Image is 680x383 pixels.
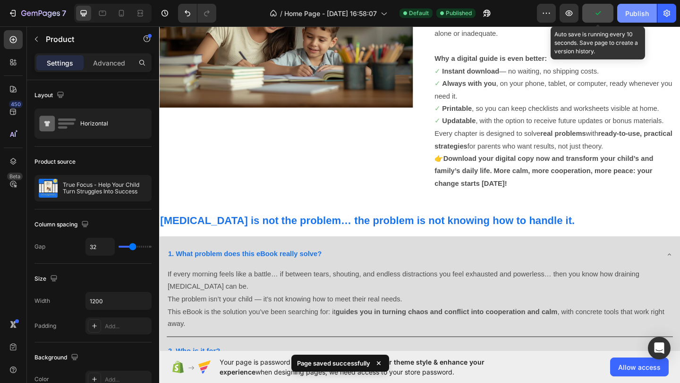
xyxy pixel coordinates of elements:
[34,322,56,330] div: Padding
[159,25,680,352] iframe: Design area
[39,179,58,198] img: product feature img
[7,173,23,180] div: Beta
[284,8,377,18] span: Home Page - [DATE] 16:58:07
[299,114,558,135] strong: ready-to-use, practical strategies
[34,297,50,305] div: Width
[307,86,340,94] strong: Printable
[415,114,464,122] strong: real problems
[34,89,66,102] div: Layout
[617,4,657,23] button: Publish
[625,8,649,18] div: Publish
[220,357,521,377] span: Your page is password protected. To when designing pages, we need access to your store password.
[62,8,66,19] p: 7
[47,58,73,68] p: Settings
[299,59,306,67] span: ✓
[280,8,282,18] span: /
[610,358,669,376] button: Allow access
[299,86,306,94] span: ✓
[297,358,370,368] p: Page saved successfully
[46,33,126,45] p: Product
[299,30,558,111] p: — no waiting, no shipping costs. , on your phone, tablet, or computer, ready whenever you need it...
[86,238,114,255] input: Auto
[299,100,306,108] span: ✓
[86,292,151,309] input: Auto
[63,182,147,195] p: True Focus - Help Your Child Turn Struggles Into Success
[9,350,66,358] strong: 2. Who is it for?
[34,218,91,231] div: Column spacing
[80,113,138,134] div: Horizontal
[409,9,429,17] span: Default
[1,206,452,219] strong: [MEDICAL_DATA] is not the problem… the problem is not knowing how to handle it.
[34,351,80,364] div: Background
[9,245,177,253] strong: 1. What problem does this eBook really solve?
[307,100,344,108] strong: Updatable
[307,59,366,67] strong: Always with you
[34,242,45,251] div: Gap
[4,4,70,23] button: 7
[446,9,472,17] span: Published
[178,4,216,23] div: Undo/Redo
[299,111,558,139] p: Every chapter is designed to solve with for parents who want results, not just theory.
[299,141,537,176] strong: Download your digital copy now and transform your child’s and family’s daily life. More calm, mor...
[618,362,661,372] span: Allow access
[648,337,671,359] div: Open Intercom Messenger
[9,264,558,332] p: If every morning feels like a battle… if between tears, shouting, and endless distractions you fe...
[192,308,433,316] strong: guides you in turning chaos and conflict into cooperation and calm
[299,139,558,179] p: 👉
[9,100,23,108] div: 450
[93,58,125,68] p: Advanced
[299,46,306,54] span: ✓
[299,32,422,40] strong: Why a digital guide is even better:
[105,322,149,331] div: Add...
[34,158,76,166] div: Product source
[34,273,59,285] div: Size
[307,46,370,54] strong: Instant download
